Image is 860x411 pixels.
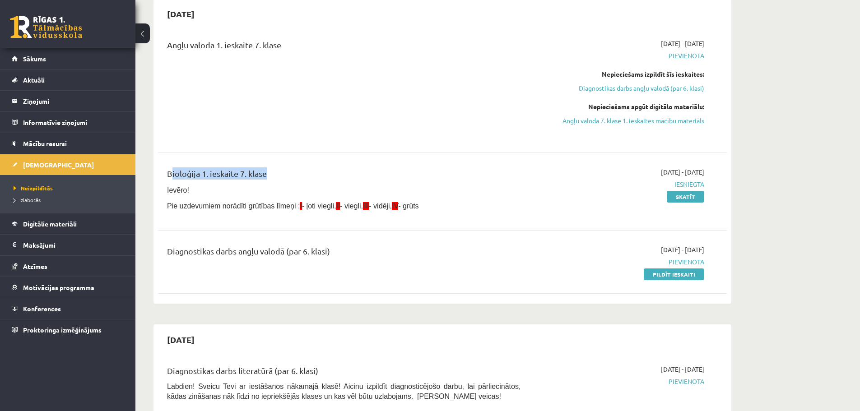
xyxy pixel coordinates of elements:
span: Ievēro! [167,186,189,194]
a: Diagnostikas darbs angļu valodā (par 6. klasi) [534,83,704,93]
span: [DEMOGRAPHIC_DATA] [23,161,94,169]
a: Maksājumi [12,235,124,255]
a: Digitālie materiāli [12,213,124,234]
span: Pievienota [534,377,704,386]
a: Atzīmes [12,256,124,277]
a: Sākums [12,48,124,69]
a: Mācību resursi [12,133,124,154]
span: Labdien! Sveicu Tevi ar iestāšanos nākamajā klasē! Aicinu izpildīt diagnosticējošo darbu, lai pār... [167,383,521,400]
span: Neizpildītās [14,185,53,192]
span: III [363,202,369,210]
legend: Informatīvie ziņojumi [23,112,124,133]
div: Diagnostikas darbs angļu valodā (par 6. klasi) [167,245,521,262]
span: Proktoringa izmēģinājums [23,326,102,334]
a: Pildīt ieskaiti [644,268,704,280]
span: Aktuāli [23,76,45,84]
legend: Maksājumi [23,235,124,255]
span: [DATE] - [DATE] [661,167,704,177]
span: Pie uzdevumiem norādīti grūtības līmeņi : - ļoti viegli, - viegli, - vidēji, - grūts [167,202,419,210]
a: Izlabotās [14,196,126,204]
span: Iesniegta [534,180,704,189]
a: Rīgas 1. Tālmācības vidusskola [10,16,82,38]
div: Diagnostikas darbs literatūrā (par 6. klasi) [167,365,521,381]
a: Aktuāli [12,69,124,90]
span: [DATE] - [DATE] [661,39,704,48]
span: Konferences [23,305,61,313]
legend: Ziņojumi [23,91,124,111]
span: Izlabotās [14,196,41,203]
a: Skatīt [667,191,704,203]
a: [DEMOGRAPHIC_DATA] [12,154,124,175]
a: Konferences [12,298,124,319]
span: IV [392,202,398,210]
span: Mācību resursi [23,139,67,148]
a: Informatīvie ziņojumi [12,112,124,133]
span: [DATE] - [DATE] [661,365,704,374]
a: Proktoringa izmēģinājums [12,319,124,340]
span: Pievienota [534,51,704,60]
span: II [336,202,340,210]
a: Neizpildītās [14,184,126,192]
a: Angļu valoda 7. klase 1. ieskaites mācību materiāls [534,116,704,125]
h2: [DATE] [158,3,204,24]
div: Bioloģija 1. ieskaite 7. klase [167,167,521,184]
span: Pievienota [534,257,704,267]
span: Atzīmes [23,262,47,270]
div: Nepieciešams izpildīt šīs ieskaites: [534,69,704,79]
div: Angļu valoda 1. ieskaite 7. klase [167,39,521,55]
span: Motivācijas programma [23,283,94,291]
div: Nepieciešams apgūt digitālo materiālu: [534,102,704,111]
a: Motivācijas programma [12,277,124,298]
span: I [300,202,302,210]
a: Ziņojumi [12,91,124,111]
h2: [DATE] [158,329,204,350]
span: [DATE] - [DATE] [661,245,704,254]
span: Digitālie materiāli [23,220,77,228]
span: Sākums [23,55,46,63]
